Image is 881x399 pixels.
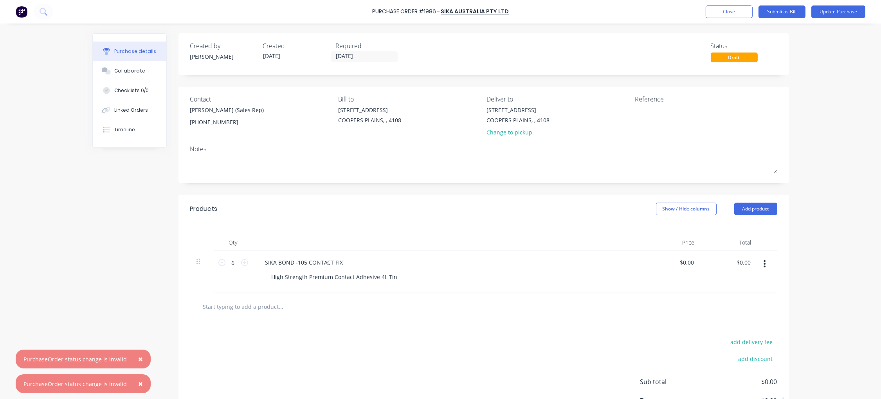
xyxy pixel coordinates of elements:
img: Factory [16,6,27,18]
div: Purchase details [114,48,156,55]
div: Timeline [114,126,135,133]
div: Collaborate [114,67,145,74]
div: Created by [190,41,257,51]
a: Sika Australia Pty LTD [441,8,509,16]
div: Notes [190,144,777,154]
button: Show / Hide columns [656,203,717,215]
button: Purchase details [93,42,166,61]
button: Submit as Bill [758,5,805,18]
div: Draft [711,53,758,62]
div: Checklists 0/0 [114,87,149,94]
div: [PERSON_NAME] (Sales Rep) [190,106,264,114]
div: Linked Orders [114,107,148,114]
div: Required [336,41,402,51]
input: Start typing to add a product... [203,299,359,314]
div: SIKA BOND -105 CONTACT FIX [259,257,350,268]
div: Purchase Order #1986 - [372,8,440,16]
span: × [138,378,143,389]
button: Close [130,350,151,368]
div: [PHONE_NUMBER] [190,118,264,126]
div: [STREET_ADDRESS] [486,106,549,114]
div: PurchaseOrder status change is invalid [23,355,127,363]
button: Close [706,5,753,18]
div: PurchaseOrder status change is invalid [23,380,127,388]
div: Created [263,41,330,51]
span: $0.00 [699,377,777,386]
div: COOPERS PLAINS, , 4108 [338,116,401,124]
span: Sub total [640,377,699,386]
button: add delivery fee [726,337,777,347]
button: add discount [734,354,777,364]
div: Reference [635,94,777,104]
div: Total [701,235,758,250]
span: × [138,354,143,365]
div: Contact [190,94,333,104]
button: Update Purchase [811,5,865,18]
div: [STREET_ADDRESS] [338,106,401,114]
div: Status [711,41,777,51]
div: High Strength Premium Contact Adhesive 4L Tin [265,271,404,283]
button: Add product [734,203,777,215]
div: Deliver to [486,94,629,104]
div: Qty [214,235,253,250]
button: Linked Orders [93,100,166,120]
button: Collaborate [93,61,166,81]
button: Close [130,374,151,393]
div: [PERSON_NAME] [190,53,257,61]
div: Price [644,235,701,250]
button: Timeline [93,120,166,140]
div: COOPERS PLAINS, , 4108 [486,116,549,124]
button: Checklists 0/0 [93,81,166,100]
div: Change to pickup [486,128,549,136]
div: Bill to [338,94,481,104]
div: Products [190,204,218,214]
